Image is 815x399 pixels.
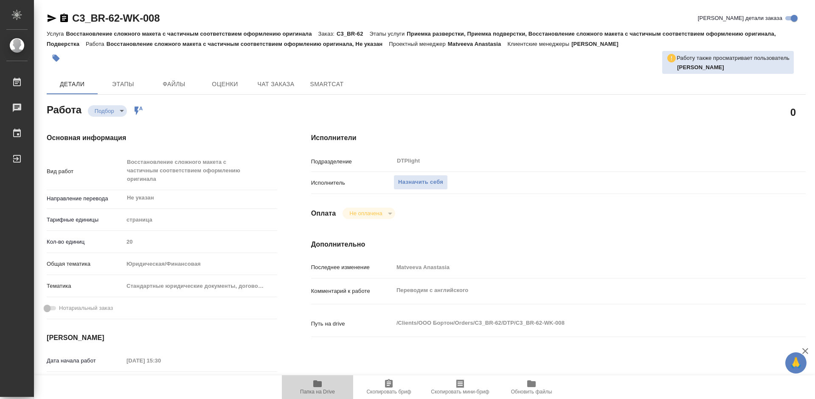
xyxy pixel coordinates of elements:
button: Назначить себя [393,175,448,190]
span: Папка на Drive [300,389,335,395]
span: Нотариальный заказ [59,304,113,312]
div: Подбор [88,105,127,117]
b: [PERSON_NAME] [677,64,724,70]
div: Юридическая/Финансовая [124,257,277,271]
span: Этапы [103,79,143,90]
p: Путь на drive [311,320,393,328]
a: C3_BR-62-WK-008 [72,12,160,24]
p: Последнее изменение [311,263,393,272]
p: C3_BR-62 [337,31,370,37]
input: Пустое поле [124,354,198,367]
p: Matveeva Anastasia [448,41,508,47]
p: Восстановление сложного макета с частичным соответствием оформлению оригинала, Не указан [107,41,389,47]
p: Комментарий к работе [311,287,393,295]
div: страница [124,213,277,227]
button: Подбор [92,107,117,115]
button: Добавить тэг [47,49,65,67]
h4: Основная информация [47,133,277,143]
button: Скопировать мини-бриф [424,375,496,399]
p: Направление перевода [47,194,124,203]
p: Этапы услуги [370,31,407,37]
p: Кол-во единиц [47,238,124,246]
h4: Дополнительно [311,239,806,250]
p: Тематика [47,282,124,290]
h2: Работа [47,101,81,117]
input: Пустое поле [124,236,277,248]
h4: Оплата [311,208,336,219]
p: Заказ: [318,31,337,37]
p: Проектный менеджер [389,41,447,47]
span: SmartCat [306,79,347,90]
button: Скопировать бриф [353,375,424,399]
p: Клиентские менеджеры [507,41,571,47]
button: Скопировать ссылку [59,13,69,23]
p: Приемка разверстки, Приемка подверстки, Восстановление сложного макета с частичным соответствием ... [47,31,776,47]
span: Назначить себя [398,177,443,187]
button: Обновить файлы [496,375,567,399]
span: Файлы [154,79,194,90]
textarea: /Clients/ООО Бортон/Orders/C3_BR-62/DTP/C3_BR-62-WK-008 [393,316,764,330]
span: Детали [52,79,93,90]
span: Оценки [205,79,245,90]
span: Скопировать бриф [366,389,411,395]
button: 🙏 [785,352,807,374]
button: Скопировать ссылку для ЯМессенджера [47,13,57,23]
span: Обновить файлы [511,389,552,395]
input: Пустое поле [393,261,764,273]
div: Стандартные юридические документы, договоры, уставы [124,279,277,293]
div: Подбор [343,208,395,219]
p: Работа [86,41,107,47]
p: Услуга [47,31,66,37]
span: Скопировать мини-бриф [431,389,489,395]
span: 🙏 [789,354,803,372]
p: Исполнитель [311,179,393,187]
p: Подразделение [311,157,393,166]
p: Восстановление сложного макета с частичным соответствием оформлению оригинала [66,31,318,37]
p: Дата начала работ [47,357,124,365]
button: Папка на Drive [282,375,353,399]
p: Тарифные единицы [47,216,124,224]
textarea: Переводим с английского [393,283,764,298]
h4: Исполнители [311,133,806,143]
p: Арсеньева Вера [677,63,790,72]
h4: [PERSON_NAME] [47,333,277,343]
p: Работу также просматривает пользователь [677,54,790,62]
h2: 0 [790,105,796,119]
span: [PERSON_NAME] детали заказа [698,14,782,22]
p: Вид работ [47,167,124,176]
p: Общая тематика [47,260,124,268]
span: Чат заказа [256,79,296,90]
button: Не оплачена [347,210,385,217]
p: [PERSON_NAME] [571,41,625,47]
